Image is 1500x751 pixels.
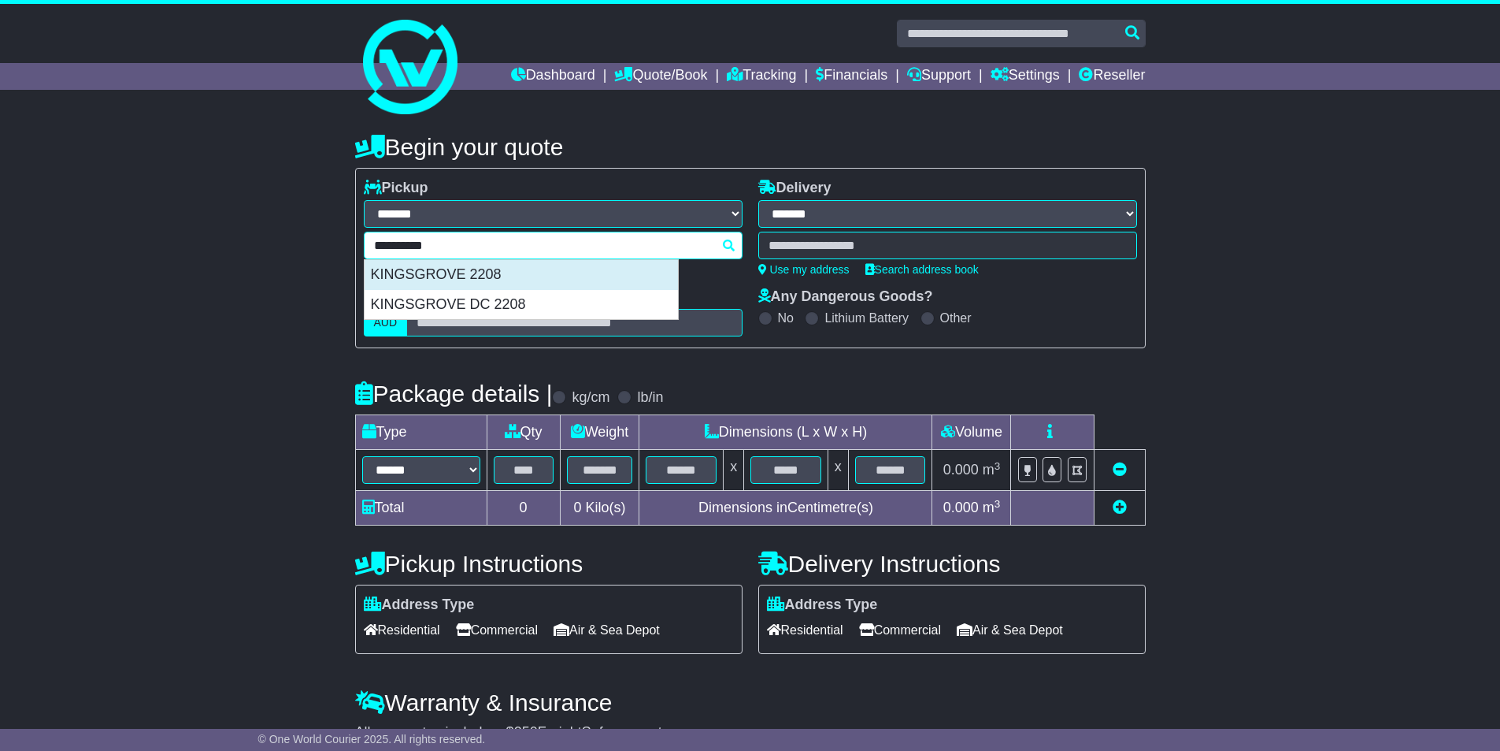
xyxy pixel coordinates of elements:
[560,415,639,450] td: Weight
[554,618,660,642] span: Air & Sea Depot
[758,551,1146,577] h4: Delivery Instructions
[994,460,1001,472] sup: 3
[514,724,538,740] span: 250
[364,597,475,614] label: Address Type
[983,500,1001,515] span: m
[560,491,639,526] td: Kilo(s)
[365,260,678,290] div: KINGSGROVE 2208
[258,733,486,745] span: © One World Courier 2025. All rights reserved.
[364,180,428,197] label: Pickup
[907,63,971,90] a: Support
[355,690,1146,716] h4: Warranty & Insurance
[1113,462,1127,478] a: Remove this item
[365,290,678,320] div: KINGSGROVE DC 2208
[828,450,848,491] td: x
[614,63,707,90] a: Quote/Book
[983,462,1001,478] span: m
[727,63,796,90] a: Tracking
[572,389,609,407] label: kg/cm
[816,63,887,90] a: Financials
[758,263,850,276] a: Use my address
[957,618,1063,642] span: Air & Sea Depot
[940,310,972,325] label: Other
[511,63,595,90] a: Dashboard
[355,381,553,407] h4: Package details |
[364,232,743,259] typeahead: Please provide city
[1113,500,1127,515] a: Add new item
[991,63,1060,90] a: Settings
[456,618,538,642] span: Commercial
[355,415,487,450] td: Type
[859,618,941,642] span: Commercial
[865,263,979,276] a: Search address book
[932,415,1011,450] td: Volume
[355,551,743,577] h4: Pickup Instructions
[637,389,663,407] label: lb/in
[824,310,909,325] label: Lithium Battery
[724,450,744,491] td: x
[767,597,878,614] label: Address Type
[487,415,560,450] td: Qty
[943,500,979,515] span: 0.000
[994,498,1001,510] sup: 3
[355,134,1146,160] h4: Begin your quote
[1079,63,1145,90] a: Reseller
[943,462,979,478] span: 0.000
[639,415,932,450] td: Dimensions (L x W x H)
[355,491,487,526] td: Total
[778,310,794,325] label: No
[639,491,932,526] td: Dimensions in Centimetre(s)
[364,309,408,336] label: AUD
[487,491,560,526] td: 0
[758,288,933,306] label: Any Dangerous Goods?
[767,618,843,642] span: Residential
[364,618,440,642] span: Residential
[573,500,581,515] span: 0
[355,724,1146,742] div: All our quotes include a $ FreightSafe warranty.
[758,180,831,197] label: Delivery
